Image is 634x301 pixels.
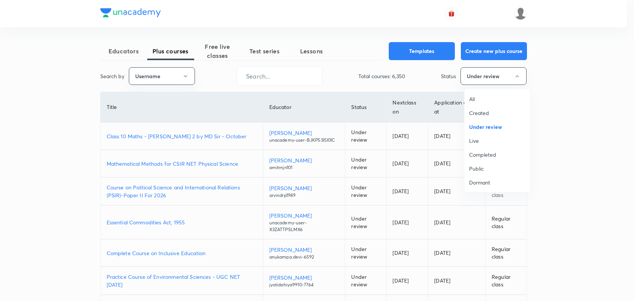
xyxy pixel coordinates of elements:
[469,123,525,131] span: Under review
[469,95,525,103] span: All
[469,109,525,117] span: Created
[469,151,525,159] span: Completed
[469,178,525,186] span: Dormant
[469,165,525,172] span: Public
[469,137,525,145] span: Live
